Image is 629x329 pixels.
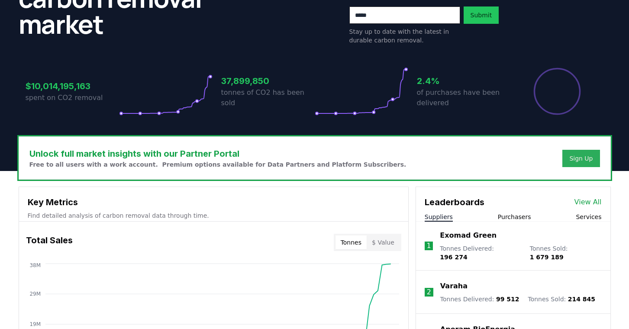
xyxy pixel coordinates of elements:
[29,147,406,160] h3: Unlock full market insights with our Partner Portal
[440,230,497,241] a: Exomad Green
[496,296,519,303] span: 99 512
[425,196,484,209] h3: Leaderboards
[533,67,581,116] div: Percentage of sales delivered
[498,213,531,221] button: Purchasers
[440,295,519,303] p: Tonnes Delivered :
[26,93,119,103] p: spent on CO2 removal
[28,196,400,209] h3: Key Metrics
[569,154,593,163] a: Sign Up
[221,74,315,87] h3: 37,899,850
[530,254,564,261] span: 1 679 189
[576,213,601,221] button: Services
[464,6,499,24] button: Submit
[425,213,453,221] button: Suppliers
[29,262,41,268] tspan: 38M
[29,291,41,297] tspan: 29M
[221,87,315,108] p: tonnes of CO2 has been sold
[349,27,460,45] p: Stay up to date with the latest in durable carbon removal.
[528,295,595,303] p: Tonnes Sold :
[28,211,400,220] p: Find detailed analysis of carbon removal data through time.
[26,80,119,93] h3: $10,014,195,163
[26,234,73,251] h3: Total Sales
[574,197,602,207] a: View All
[335,235,367,249] button: Tonnes
[530,244,602,261] p: Tonnes Sold :
[440,254,467,261] span: 196 274
[29,160,406,169] p: Free to all users with a work account. Premium options available for Data Partners and Platform S...
[568,296,595,303] span: 214 845
[440,281,468,291] a: Varaha
[427,241,431,251] p: 1
[440,244,521,261] p: Tonnes Delivered :
[417,74,510,87] h3: 2.4%
[29,321,41,327] tspan: 19M
[367,235,400,249] button: $ Value
[417,87,510,108] p: of purchases have been delivered
[427,287,431,297] p: 2
[562,150,600,167] button: Sign Up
